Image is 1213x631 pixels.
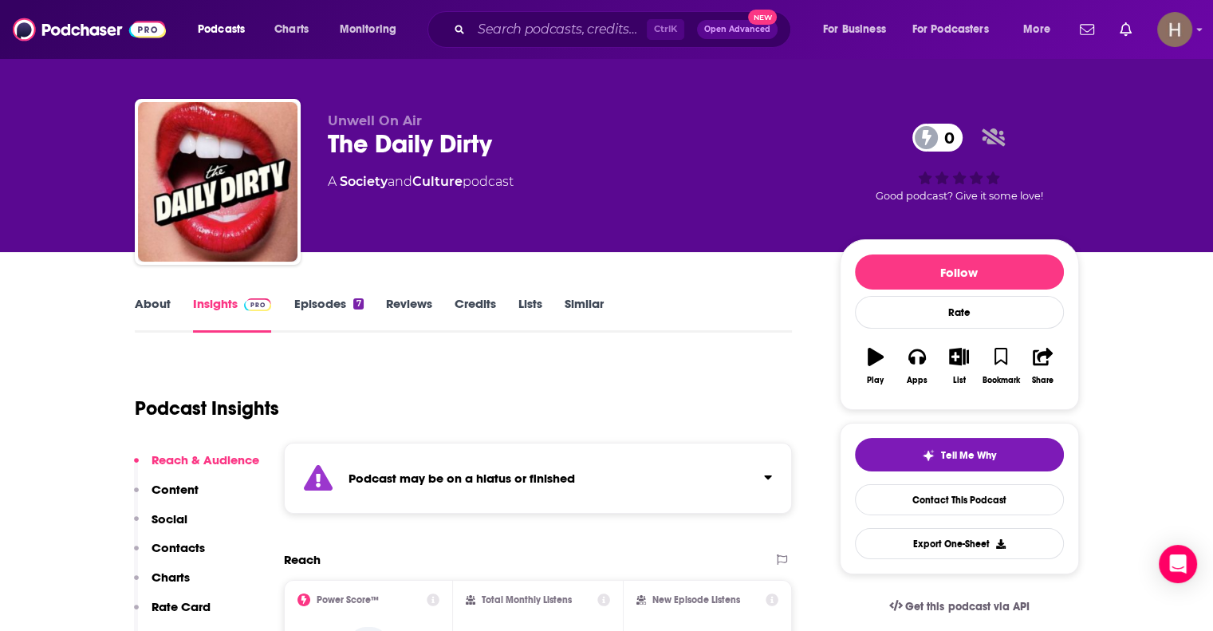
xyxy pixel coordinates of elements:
[152,511,187,526] p: Social
[1022,337,1063,395] button: Share
[244,298,272,311] img: Podchaser Pro
[187,17,266,42] button: open menu
[274,18,309,41] span: Charts
[855,337,896,395] button: Play
[697,20,778,39] button: Open AdvancedNew
[455,296,496,333] a: Credits
[134,570,190,599] button: Charts
[135,296,171,333] a: About
[13,14,166,45] img: Podchaser - Follow, Share and Rate Podcasts
[905,600,1029,613] span: Get this podcast via API
[340,18,396,41] span: Monitoring
[412,174,463,189] a: Culture
[264,17,318,42] a: Charts
[980,337,1022,395] button: Bookmark
[152,482,199,497] p: Content
[1157,12,1192,47] img: User Profile
[134,452,259,482] button: Reach & Audience
[982,376,1019,385] div: Bookmark
[907,376,927,385] div: Apps
[284,443,793,514] section: Click to expand status details
[1113,16,1138,43] a: Show notifications dropdown
[1157,12,1192,47] span: Logged in as hpoole
[1073,16,1101,43] a: Show notifications dropdown
[902,17,1012,42] button: open menu
[912,124,963,152] a: 0
[748,10,777,25] span: New
[855,254,1064,290] button: Follow
[138,102,297,262] img: The Daily Dirty
[941,449,996,462] span: Tell Me Why
[922,449,935,462] img: tell me why sparkle
[340,174,388,189] a: Society
[152,599,211,614] p: Rate Card
[938,337,979,395] button: List
[928,124,963,152] span: 0
[912,18,989,41] span: For Podcasters
[855,484,1064,515] a: Contact This Podcast
[1023,18,1050,41] span: More
[353,298,363,310] div: 7
[823,18,886,41] span: For Business
[1157,12,1192,47] button: Show profile menu
[134,482,199,511] button: Content
[896,337,938,395] button: Apps
[876,190,1043,202] span: Good podcast? Give it some love!
[704,26,770,34] span: Open Advanced
[876,587,1042,626] a: Get this podcast via API
[855,528,1064,559] button: Export One-Sheet
[284,552,321,567] h2: Reach
[293,296,363,333] a: Episodes7
[953,376,966,385] div: List
[152,570,190,585] p: Charts
[647,19,684,40] span: Ctrl K
[855,438,1064,471] button: tell me why sparkleTell Me Why
[152,540,205,555] p: Contacts
[855,296,1064,329] div: Rate
[482,594,572,605] h2: Total Monthly Listens
[135,396,279,420] h1: Podcast Insights
[328,113,422,128] span: Unwell On Air
[134,540,205,570] button: Contacts
[1159,545,1197,583] div: Open Intercom Messenger
[443,11,806,48] div: Search podcasts, credits, & more...
[565,296,604,333] a: Similar
[1012,17,1070,42] button: open menu
[867,376,884,385] div: Play
[328,172,514,191] div: A podcast
[134,511,187,541] button: Social
[652,594,740,605] h2: New Episode Listens
[840,113,1079,212] div: 0Good podcast? Give it some love!
[812,17,906,42] button: open menu
[349,471,575,486] strong: Podcast may be on a hiatus or finished
[329,17,417,42] button: open menu
[388,174,412,189] span: and
[152,452,259,467] p: Reach & Audience
[317,594,379,605] h2: Power Score™
[386,296,432,333] a: Reviews
[518,296,542,333] a: Lists
[134,599,211,629] button: Rate Card
[1032,376,1053,385] div: Share
[198,18,245,41] span: Podcasts
[471,17,647,42] input: Search podcasts, credits, & more...
[193,296,272,333] a: InsightsPodchaser Pro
